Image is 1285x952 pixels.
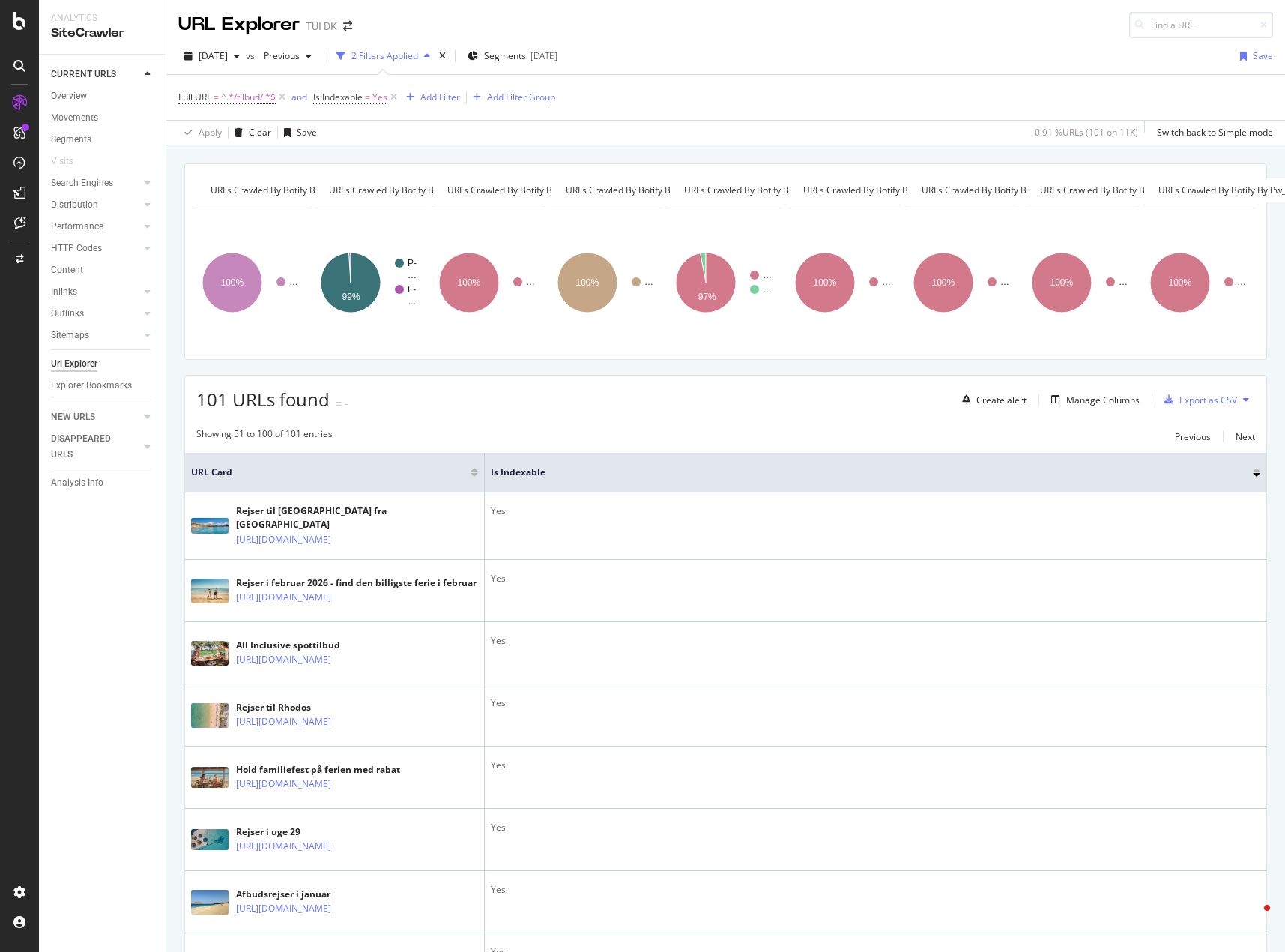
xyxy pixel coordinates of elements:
[249,126,271,139] div: Clear
[400,88,460,106] button: Add Filter
[236,639,396,652] div: All Inclusive spottilbud
[484,49,526,62] span: Segments
[236,532,331,547] a: [URL][DOMAIN_NAME]
[51,328,140,343] a: Sitemaps
[491,572,1260,585] div: Yes
[1035,126,1138,139] div: 0.91 % URLs ( 101 on 11K )
[1066,394,1140,406] div: Manage Columns
[763,270,772,280] text: …
[236,763,400,777] div: Hold familiefest på ferien med rabat
[566,184,724,196] span: URLs Crawled By Botify By dashboard
[551,217,661,348] div: A chart.
[491,821,1260,834] div: Yes
[51,409,140,425] a: NEW URLS
[306,19,337,34] div: TUI DK
[315,217,424,348] svg: A chart.
[1234,901,1270,937] iframe: Intercom live chat
[297,126,317,139] div: Save
[491,883,1260,897] div: Yes
[436,49,449,64] div: times
[1236,427,1255,445] button: Next
[1050,277,1073,288] text: 100%
[644,277,653,287] text: …
[51,12,154,25] div: Analytics
[291,90,307,104] button: and
[922,184,1093,196] span: URLs Crawled By Botify By cms360pages
[1000,277,1009,287] text: …
[433,217,542,348] svg: A chart.
[51,306,84,322] div: Outlinks
[491,504,1260,518] div: Yes
[576,277,599,288] text: 100%
[51,378,132,394] div: Explorer Bookmarks
[487,91,555,103] div: Add Filter Group
[236,701,396,714] div: Rejser til Rhodos
[191,518,229,534] img: main image
[919,178,1116,202] h4: URLs Crawled By Botify By cms360pages
[51,132,91,148] div: Segments
[447,184,601,196] span: URLs Crawled By Botify By codebase
[289,277,298,287] text: …
[907,217,1017,348] svg: A chart.
[191,703,229,728] img: main image
[236,652,331,667] a: [URL][DOMAIN_NAME]
[208,178,403,202] h4: URLs Crawled By Botify By pagetemplate
[670,217,779,348] svg: A chart.
[336,402,342,406] img: Equal
[51,475,155,491] a: Analysis Info
[684,184,835,196] span: URLs Crawled By Botify By meganav
[51,88,155,104] a: Overview
[191,641,229,666] img: main image
[803,184,969,196] span: URLs Crawled By Botify By moneypages
[51,67,116,82] div: CURRENT URLS
[178,44,246,68] button: [DATE]
[258,44,318,68] button: Previous
[1144,217,1254,348] div: A chart.
[236,504,478,531] div: Rejser til [GEOGRAPHIC_DATA] fra [GEOGRAPHIC_DATA]
[51,197,140,213] a: Distribution
[681,178,857,202] h4: URLs Crawled By Botify By meganav
[1157,126,1273,139] div: Switch back to Simple mode
[408,258,417,268] text: P-
[51,67,140,82] a: CURRENT URLS
[178,91,211,103] span: Full URL
[408,296,417,307] text: …
[51,284,77,300] div: Inlinks
[191,579,229,603] img: main image
[51,219,140,235] a: Performance
[563,178,746,202] h4: URLs Crawled By Botify By dashboard
[763,284,772,295] text: …
[51,197,98,213] div: Distribution
[1040,184,1194,196] span: URLs Crawled By Botify By robots_txt
[343,21,352,31] div: arrow-right-arrow-left
[1234,44,1273,68] button: Save
[51,431,140,463] a: DISAPPEARED URLS
[236,901,331,916] a: [URL][DOMAIN_NAME]
[530,49,557,62] div: [DATE]
[526,277,535,287] text: …
[931,277,955,288] text: 100%
[191,829,229,850] img: main image
[51,431,127,463] div: DISAPPEARED URLS
[1158,388,1237,412] button: Export as CSV
[291,91,307,103] div: and
[236,576,477,590] div: Rejser i februar 2026 - find den billigste ferie i februar
[408,270,417,280] text: …
[1179,394,1237,406] div: Export as CSV
[956,388,1027,412] button: Create alert
[221,277,244,288] text: 100%
[51,475,103,491] div: Analysis Info
[51,219,103,235] div: Performance
[51,328,89,343] div: Sitemaps
[51,110,98,126] div: Movements
[178,121,222,145] button: Apply
[51,378,155,394] a: Explorer Bookmarks
[1175,427,1211,445] button: Previous
[51,409,95,425] div: NEW URLS
[51,25,154,42] div: SiteCrawler
[1119,277,1128,287] text: …
[420,91,460,103] div: Add Filter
